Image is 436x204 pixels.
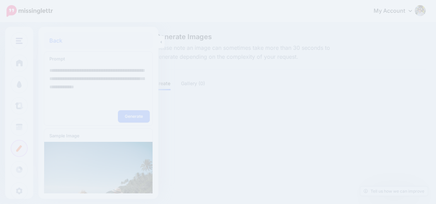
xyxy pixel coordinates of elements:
[367,3,426,20] a: My Account
[49,133,80,138] span: Sample Image
[155,79,171,88] a: Create
[16,38,23,44] img: menu.png
[155,33,332,40] span: Generate Images
[181,79,205,88] a: Gallery (0)
[49,38,62,43] a: Back
[7,5,53,17] img: Missinglettr
[49,56,65,61] span: Prompt
[155,44,332,61] span: Please note an image can sometimes take more than 30 seconds to generate depending on the complex...
[360,186,428,196] a: Tell us how we can improve
[118,110,150,123] button: Generate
